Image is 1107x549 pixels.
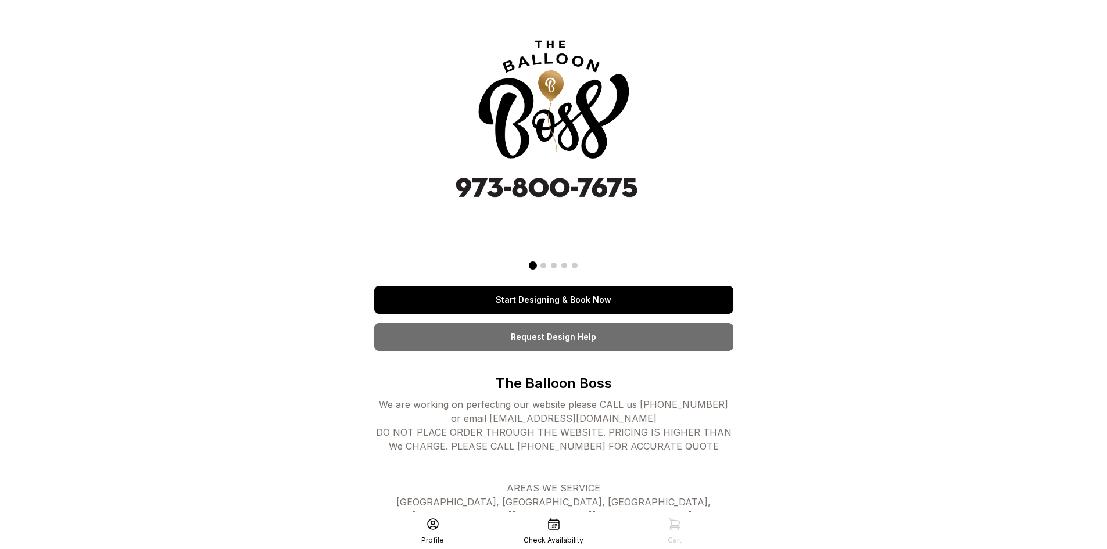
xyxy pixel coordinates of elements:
[374,374,733,393] p: The Balloon Boss
[374,323,733,351] a: Request Design Help
[524,536,583,545] div: Check Availability
[421,536,444,545] div: Profile
[374,286,733,314] a: Start Designing & Book Now
[668,536,682,545] div: Cart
